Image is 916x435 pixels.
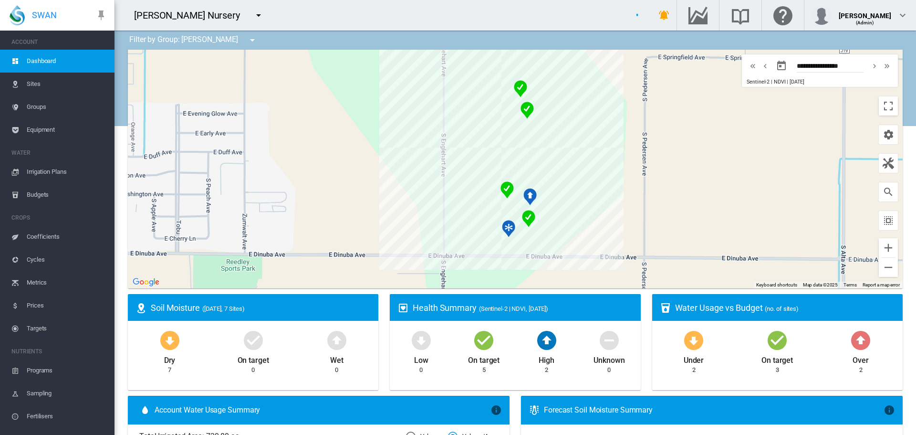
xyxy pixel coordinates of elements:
[27,248,107,271] span: Cycles
[868,60,881,72] button: icon-chevron-right
[853,351,869,366] div: Over
[11,145,107,160] span: WATER
[243,31,262,50] button: icon-menu-down
[761,351,793,366] div: On target
[756,282,797,288] button: Keyboard shortcuts
[27,160,107,183] span: Irrigation Plans
[500,181,514,199] div: NDVI: SHA 502 Stone Fruit N
[879,238,898,257] button: Zoom in
[27,50,107,73] span: Dashboard
[759,60,771,72] button: icon-chevron-left
[413,302,633,314] div: Health Summary
[539,351,554,366] div: High
[27,118,107,141] span: Equipment
[879,258,898,277] button: Zoom out
[766,329,789,351] md-icon: icon-checkbox-marked-circle
[130,276,162,288] a: Open this area in Google Maps (opens a new window)
[684,351,704,366] div: Under
[397,302,409,314] md-icon: icon-heart-box-outline
[884,404,895,416] md-icon: icon-information
[419,366,423,374] div: 0
[879,125,898,144] button: icon-cog
[687,10,709,21] md-icon: Go to the Data Hub
[468,351,500,366] div: On target
[776,366,779,374] div: 3
[655,6,674,25] button: icon-bell-ring
[839,7,891,17] div: [PERSON_NAME]
[247,34,258,46] md-icon: icon-menu-down
[787,79,804,85] span: | [DATE]
[803,282,838,287] span: Map data ©2025
[414,351,428,366] div: Low
[202,305,245,312] span: ([DATE], 7 Sites)
[27,73,107,95] span: Sites
[675,302,895,314] div: Water Usage vs Budget
[11,34,107,50] span: ACCOUNT
[122,31,265,50] div: Filter by Group: [PERSON_NAME]
[658,10,670,21] md-icon: icon-bell-ring
[27,359,107,382] span: Programs
[472,329,495,351] md-icon: icon-checkbox-marked-circle
[879,211,898,230] button: icon-select-all
[535,329,558,351] md-icon: icon-arrow-up-bold-circle
[545,366,548,374] div: 2
[812,6,831,25] img: profile.jpg
[729,10,752,21] md-icon: Search the knowledge base
[139,404,151,416] md-icon: icon-water
[335,366,338,374] div: 0
[27,183,107,206] span: Budgets
[682,329,705,351] md-icon: icon-arrow-down-bold-circle
[151,302,371,314] div: Soil Moisture
[325,329,348,351] md-icon: icon-arrow-up-bold-circle
[164,351,176,366] div: Dry
[771,10,794,21] md-icon: Click here for help
[863,282,900,287] a: Report a map error
[520,102,534,119] div: NDVI: SHA 501 Cherries S
[660,302,671,314] md-icon: icon-cup-water
[879,182,898,202] button: icon-magnify
[593,351,625,366] div: Unknown
[134,9,249,22] div: [PERSON_NAME] Nursery
[482,366,486,374] div: 5
[523,188,537,205] div: NDVI: SHA 503 Almonds N
[897,10,908,21] md-icon: icon-chevron-down
[27,382,107,405] span: Sampling
[502,220,515,237] div: NDVI: SHA 502 Stone Fruit S
[869,60,880,72] md-icon: icon-chevron-right
[95,10,107,21] md-icon: icon-pin
[32,9,57,21] span: SWAN
[251,366,255,374] div: 0
[27,405,107,428] span: Fertilisers
[883,129,894,140] md-icon: icon-cog
[238,351,269,366] div: On target
[249,6,268,25] button: icon-menu-down
[598,329,621,351] md-icon: icon-minus-circle
[27,271,107,294] span: Metrics
[843,282,857,287] a: Terms
[514,80,527,97] div: NDVI: SHA 501 Cherries N
[529,404,540,416] md-icon: icon-thermometer-lines
[881,60,893,72] button: icon-chevron-double-right
[11,344,107,359] span: NUTRIENTS
[253,10,264,21] md-icon: icon-menu-down
[10,5,25,25] img: SWAN-Landscape-Logo-Colour-drop.png
[135,302,147,314] md-icon: icon-map-marker-radius
[11,210,107,225] span: CROPS
[607,366,611,374] div: 0
[859,366,863,374] div: 2
[155,405,490,415] span: Account Water Usage Summary
[130,276,162,288] img: Google
[410,329,433,351] md-icon: icon-arrow-down-bold-circle
[544,405,884,415] div: Forecast Soil Moisture Summary
[330,351,343,366] div: Wet
[747,60,759,72] button: icon-chevron-double-left
[883,215,894,226] md-icon: icon-select-all
[882,60,892,72] md-icon: icon-chevron-double-right
[747,79,785,85] span: Sentinel-2 | NDVI
[168,366,171,374] div: 7
[27,95,107,118] span: Groups
[765,305,799,312] span: (no. of sites)
[879,96,898,116] button: Toggle fullscreen view
[772,56,791,75] button: md-calendar
[27,294,107,317] span: Prices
